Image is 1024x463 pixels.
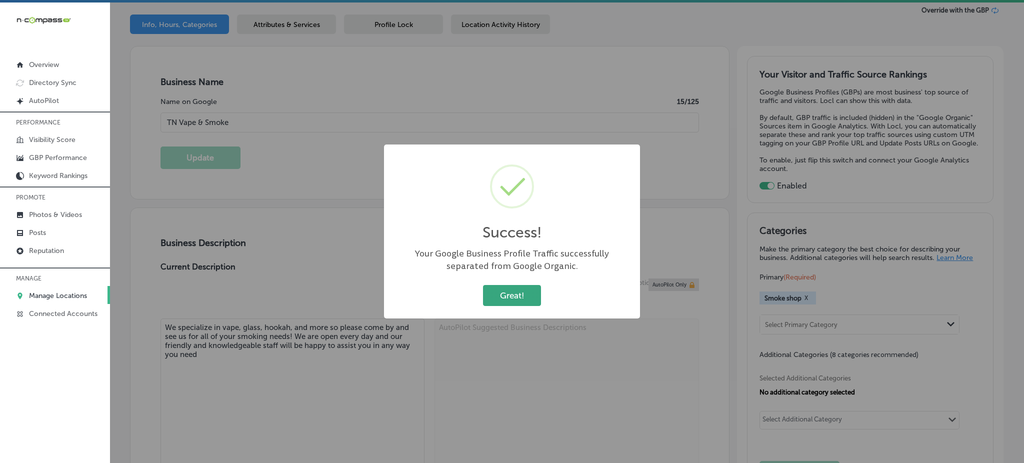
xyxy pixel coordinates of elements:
[29,246,64,255] p: Reputation
[29,96,59,105] p: AutoPilot
[29,60,59,69] p: Overview
[29,291,87,300] p: Manage Locations
[483,285,541,305] button: Great!
[29,78,76,87] p: Directory Sync
[29,171,87,180] p: Keyword Rankings
[29,228,46,237] p: Posts
[29,309,97,318] p: Connected Accounts
[482,223,542,241] h2: Success!
[29,153,87,162] p: GBP Performance
[16,15,71,25] img: 660ab0bf-5cc7-4cb8-ba1c-48b5ae0f18e60NCTV_CLogo_TV_Black_-500x88.png
[29,135,75,144] p: Visibility Score
[394,247,630,272] div: Your Google Business Profile Traffic successfully separated from Google Organic.
[29,210,82,219] p: Photos & Videos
